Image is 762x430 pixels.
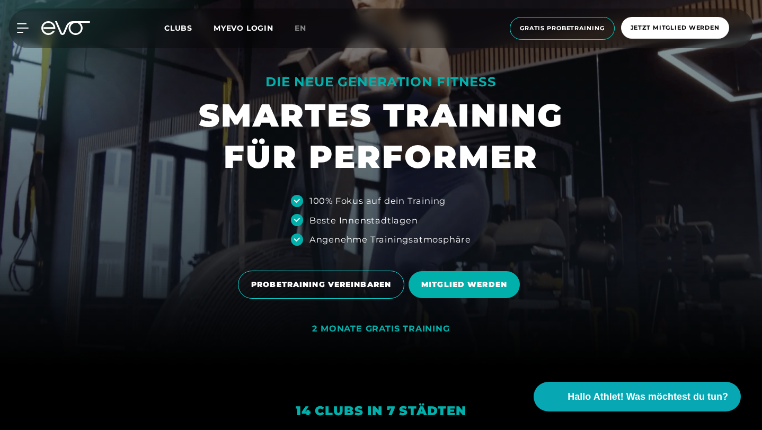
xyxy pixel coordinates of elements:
span: Hallo Athlet! Was möchtest du tun? [568,390,728,404]
span: Gratis Probetraining [520,24,605,33]
a: Gratis Probetraining [507,17,618,40]
span: en [295,23,306,33]
span: PROBETRAINING VEREINBAREN [251,279,391,290]
span: MITGLIED WERDEN [421,279,507,290]
h1: SMARTES TRAINING FÜR PERFORMER [199,95,563,177]
div: 2 MONATE GRATIS TRAINING [312,324,449,335]
button: Hallo Athlet! Was möchtest du tun? [534,382,741,411]
span: Clubs [164,23,192,33]
div: Angenehme Trainingsatmosphäre [309,233,471,246]
span: Jetzt Mitglied werden [631,23,720,32]
div: Beste Innenstadtlagen [309,214,418,227]
a: Clubs [164,23,214,33]
em: 14 Clubs in 7 Städten [296,403,466,418]
a: PROBETRAINING VEREINBAREN [238,263,409,307]
a: MYEVO LOGIN [214,23,273,33]
a: Jetzt Mitglied werden [618,17,732,40]
div: 100% Fokus auf dein Training [309,194,446,207]
a: MITGLIED WERDEN [409,263,524,306]
a: en [295,22,319,34]
div: DIE NEUE GENERATION FITNESS [199,74,563,91]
